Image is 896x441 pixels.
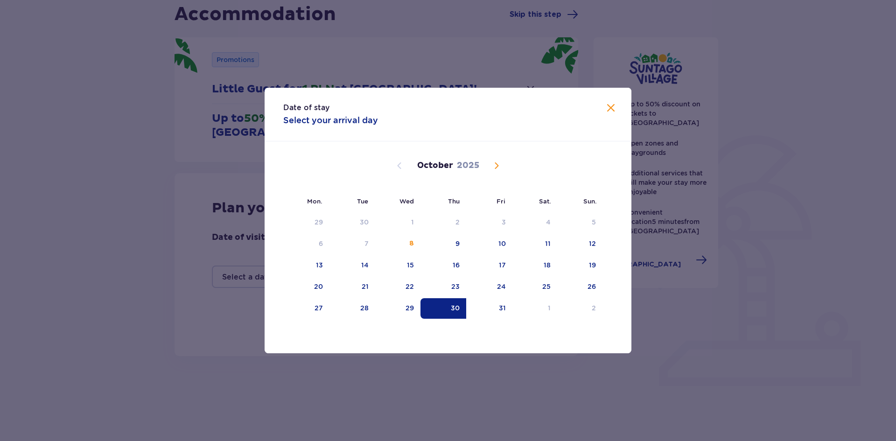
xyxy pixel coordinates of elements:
td: 2 [557,298,602,319]
font: 3 [502,218,506,226]
font: 30 [360,218,369,226]
font: 2 [455,218,460,226]
font: 18 [544,261,551,269]
td: 25 [512,277,558,297]
font: Sat. [539,197,551,205]
font: 28 [360,304,369,312]
td: 29 [375,298,420,319]
font: 2025 [457,160,479,171]
font: Sun. [583,197,597,205]
font: 1 [548,304,551,312]
font: October [417,160,453,171]
td: 1 [512,298,558,319]
font: 22 [406,283,414,290]
font: 8 [409,240,414,247]
font: 27 [315,304,323,312]
font: 7 [364,240,369,247]
td: 15 [375,255,420,276]
font: 6 [319,240,323,247]
button: Previous month [394,160,405,171]
td: Date unavailable. Monday, September 29, 2025 [283,212,329,233]
font: 29 [315,218,323,226]
font: 31 [499,304,506,312]
td: 13 [283,255,329,276]
td: 27 [283,298,329,319]
td: Date unavailable. Monday, October 6, 2025 [283,234,329,254]
td: 8 [375,234,420,254]
td: 12 [557,234,602,254]
font: 23 [451,283,460,290]
font: 16 [453,261,460,269]
td: 28 [329,298,376,319]
font: 25 [542,283,551,290]
td: 16 [420,255,467,276]
button: Close [605,103,616,114]
td: 14 [329,255,376,276]
font: Date of stay [283,103,329,112]
font: 24 [497,283,506,290]
td: 11 [512,234,558,254]
td: 17 [466,255,512,276]
font: 2 [592,304,596,312]
font: 19 [589,261,596,269]
font: 5 [592,218,596,226]
font: 1 [411,218,414,226]
td: Date unavailable. Tuesday, October 7, 2025 [329,234,376,254]
font: Wed [399,197,414,205]
td: 22 [375,277,420,297]
td: Date unavailable. Friday, October 3, 2025 [466,212,512,233]
td: 10 [466,234,512,254]
font: 12 [589,240,596,247]
font: 11 [545,240,551,247]
font: 20 [314,283,323,290]
font: 10 [498,240,506,247]
font: 4 [546,218,551,226]
font: 26 [588,283,596,290]
td: 26 [557,277,602,297]
td: Date unavailable. Wednesday, October 1, 2025 [375,212,420,233]
font: Tue [357,197,368,205]
td: Date unavailable. Tuesday, September 30, 2025 [329,212,376,233]
font: 21 [362,283,369,290]
td: Date unavailable. Thursday, October 2, 2025 [420,212,467,233]
td: 31 [466,298,512,319]
td: Date unavailable. Sunday, October 5, 2025 [557,212,602,233]
font: 14 [361,261,369,269]
td: 20 [283,277,329,297]
font: 15 [407,261,414,269]
font: Mon. [307,197,322,205]
td: 9 [420,234,467,254]
button: Next month [491,160,502,171]
font: 30 [451,304,460,312]
font: 13 [316,261,323,269]
font: 9 [455,240,460,247]
td: 24 [466,277,512,297]
td: 19 [557,255,602,276]
td: Date unavailable. Saturday, October 4, 2025 [512,212,558,233]
td: 23 [420,277,467,297]
td: 21 [329,277,376,297]
font: Select your arrival day [283,115,378,125]
td: 18 [512,255,558,276]
font: Thu [448,197,460,205]
font: 17 [499,261,506,269]
font: 29 [406,304,414,312]
font: Fri [497,197,505,205]
td: Data zaznaczona. czwartek, 30 października 2025 [420,298,467,319]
